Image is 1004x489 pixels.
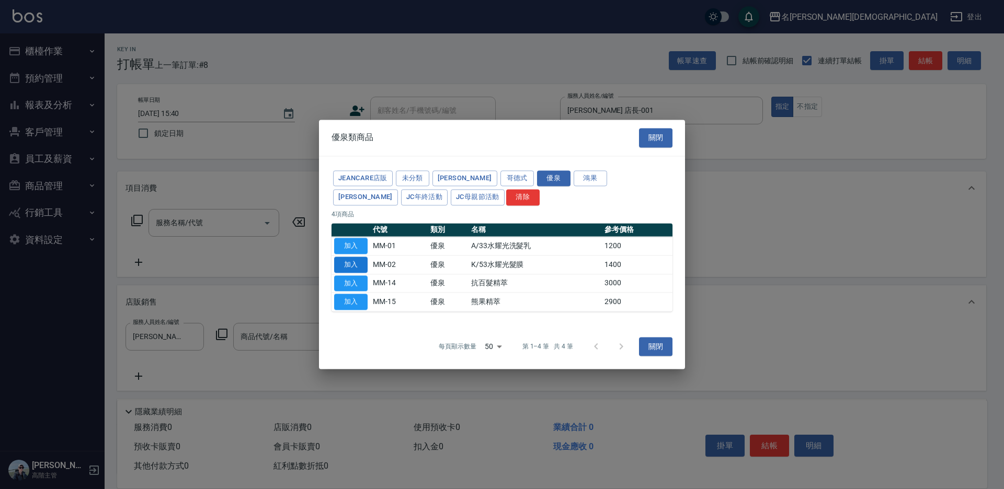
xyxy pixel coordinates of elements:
[334,294,368,310] button: 加入
[432,170,497,187] button: [PERSON_NAME]
[506,190,540,206] button: 清除
[602,223,672,237] th: 參考價格
[370,293,428,311] td: MM-15
[370,274,428,293] td: MM-14
[332,209,672,219] p: 4 項商品
[370,255,428,274] td: MM-02
[370,223,428,237] th: 代號
[370,237,428,255] td: MM-01
[602,293,672,311] td: 2900
[401,190,448,206] button: JC年終活動
[602,237,672,255] td: 1200
[439,342,476,352] p: 每頁顯示數量
[428,293,469,311] td: 優泉
[500,170,534,187] button: 哥德式
[334,275,368,292] button: 加入
[333,170,393,187] button: JeanCare店販
[469,255,602,274] td: K/53水耀光髮膜
[469,223,602,237] th: 名稱
[574,170,607,187] button: 鴻果
[639,337,672,356] button: 關閉
[428,223,469,237] th: 類別
[333,190,398,206] button: [PERSON_NAME]
[602,255,672,274] td: 1400
[428,255,469,274] td: 優泉
[469,274,602,293] td: 抗百髮精萃
[428,274,469,293] td: 優泉
[469,293,602,311] td: 熊果精萃
[428,237,469,255] td: 優泉
[334,238,368,254] button: 加入
[522,342,573,352] p: 第 1–4 筆 共 4 筆
[334,257,368,273] button: 加入
[602,274,672,293] td: 3000
[451,190,505,206] button: JC母親節活動
[396,170,429,187] button: 未分類
[537,170,571,187] button: 優泉
[332,133,373,143] span: 優泉類商品
[469,237,602,255] td: A/33水耀光洗髮乳
[639,128,672,147] button: 關閉
[481,332,506,360] div: 50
